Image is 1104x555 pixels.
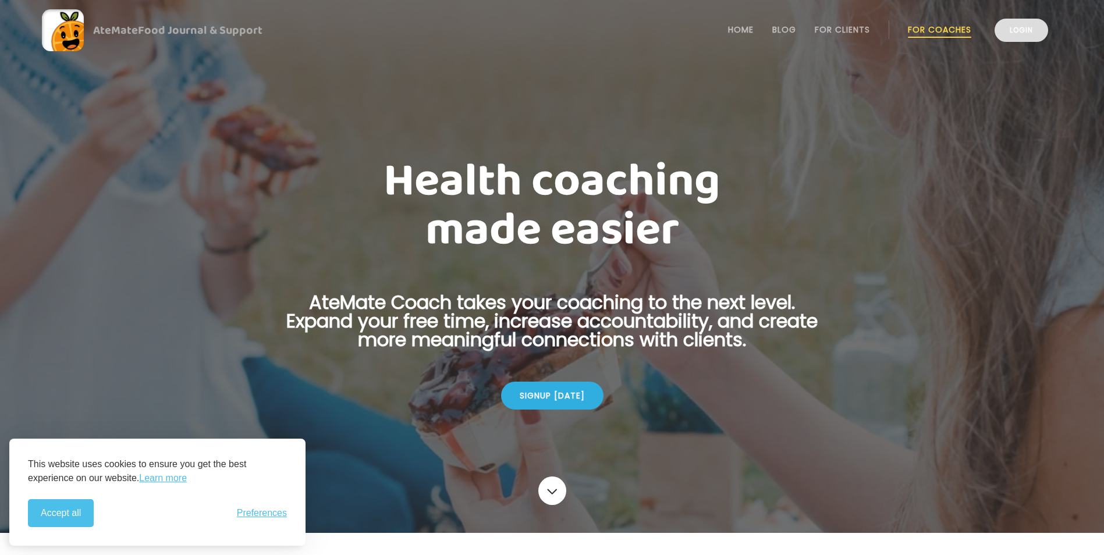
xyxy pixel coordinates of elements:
a: Learn more [139,471,187,485]
p: AteMate Coach takes your coaching to the next level. Expand your free time, increase accountabili... [268,293,836,363]
p: This website uses cookies to ensure you get the best experience on our website. [28,457,287,485]
div: AteMate [84,21,262,40]
div: Signup [DATE] [501,382,604,410]
button: Accept all cookies [28,499,94,527]
button: Toggle preferences [237,508,287,518]
a: AteMateFood Journal & Support [42,9,1062,51]
a: For Clients [815,25,870,34]
span: Food Journal & Support [138,21,262,40]
a: Blog [772,25,796,34]
a: Home [728,25,754,34]
h1: Health coaching made easier [268,157,836,255]
a: For Coaches [908,25,971,34]
span: Preferences [237,508,287,518]
a: Login [995,19,1048,42]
